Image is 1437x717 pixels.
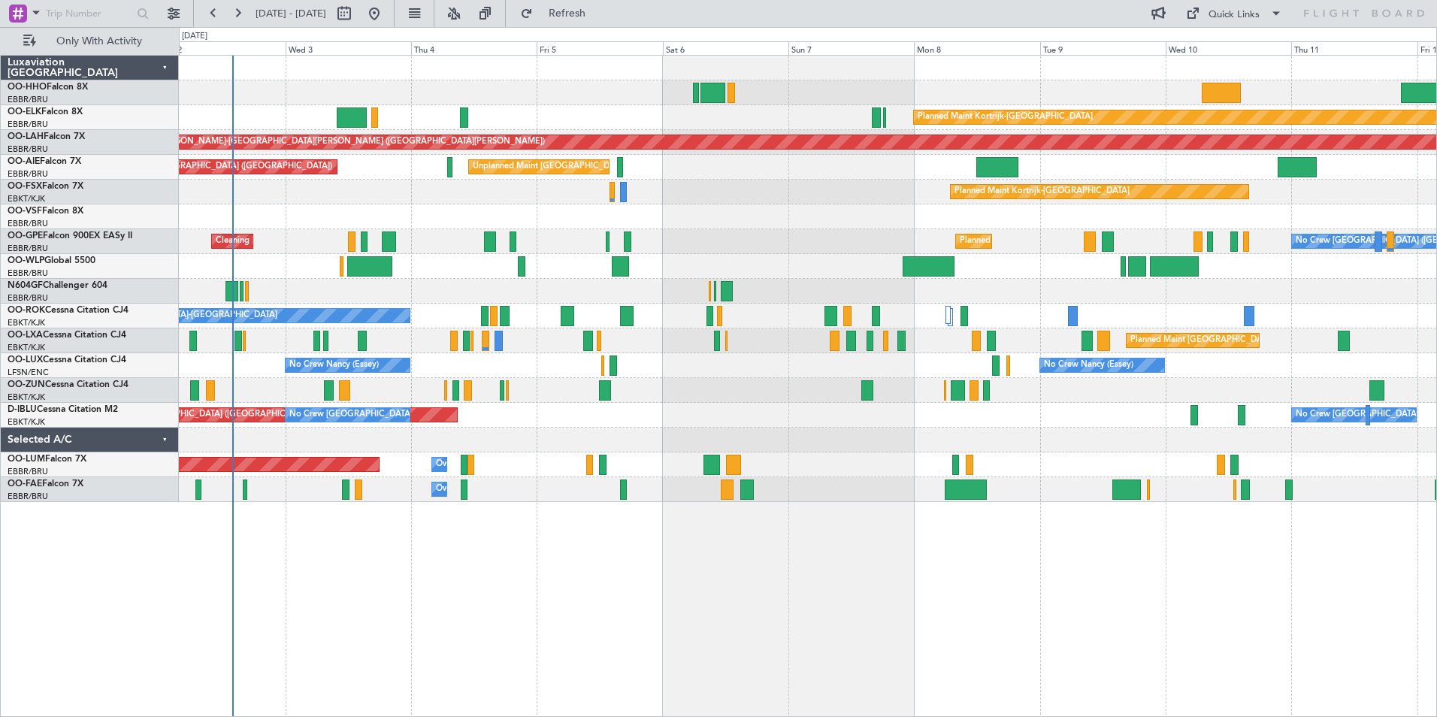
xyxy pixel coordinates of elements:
[8,367,49,378] a: LFSN/ENC
[8,455,86,464] a: OO-LUMFalcon 7X
[1178,2,1290,26] button: Quick Links
[256,7,326,20] span: [DATE] - [DATE]
[8,157,40,166] span: OO-AIE
[1130,329,1402,352] div: Planned Maint [GEOGRAPHIC_DATA] ([GEOGRAPHIC_DATA] National)
[39,36,159,47] span: Only With Activity
[411,41,537,55] div: Thu 4
[8,466,48,477] a: EBBR/BRU
[473,156,755,178] div: Unplanned Maint [GEOGRAPHIC_DATA] ([GEOGRAPHIC_DATA] National)
[8,83,47,92] span: OO-HHO
[1291,41,1417,55] div: Thu 11
[17,29,163,53] button: Only With Activity
[8,281,107,290] a: N604GFChallenger 604
[1209,8,1260,23] div: Quick Links
[8,355,43,365] span: OO-LUX
[8,157,81,166] a: OO-AIEFalcon 7X
[8,168,48,180] a: EBBR/BRU
[8,281,43,290] span: N604GF
[8,94,48,105] a: EBBR/BRU
[8,193,45,204] a: EBKT/KJK
[101,131,545,153] div: Planned Maint [PERSON_NAME]-[GEOGRAPHIC_DATA][PERSON_NAME] ([GEOGRAPHIC_DATA][PERSON_NAME])
[8,380,45,389] span: OO-ZUN
[8,380,129,389] a: OO-ZUNCessna Citation CJ4
[914,41,1039,55] div: Mon 8
[8,455,45,464] span: OO-LUM
[918,106,1093,129] div: Planned Maint Kortrijk-[GEOGRAPHIC_DATA]
[8,182,83,191] a: OO-FSXFalcon 7X
[663,41,788,55] div: Sat 6
[159,41,285,55] div: Tue 2
[8,132,44,141] span: OO-LAH
[8,405,118,414] a: D-IBLUCessna Citation M2
[8,231,43,241] span: OO-GPE
[1040,41,1166,55] div: Tue 9
[954,180,1130,203] div: Planned Maint Kortrijk-[GEOGRAPHIC_DATA]
[8,480,42,489] span: OO-FAE
[8,306,129,315] a: OO-ROKCessna Citation CJ4
[513,2,604,26] button: Refresh
[537,41,662,55] div: Fri 5
[90,404,351,426] div: AOG Maint [GEOGRAPHIC_DATA] ([GEOGRAPHIC_DATA] National)
[286,41,411,55] div: Wed 3
[8,256,95,265] a: OO-WLPGlobal 5500
[8,405,37,414] span: D-IBLU
[95,156,332,178] div: Planned Maint [GEOGRAPHIC_DATA] ([GEOGRAPHIC_DATA])
[8,132,85,141] a: OO-LAHFalcon 7X
[8,306,45,315] span: OO-ROK
[289,404,541,426] div: No Crew [GEOGRAPHIC_DATA] ([GEOGRAPHIC_DATA] National)
[8,331,126,340] a: OO-LXACessna Citation CJ4
[8,342,45,353] a: EBKT/KJK
[46,2,132,25] input: Trip Number
[436,453,538,476] div: Owner Melsbroek Air Base
[8,317,45,328] a: EBKT/KJK
[8,182,42,191] span: OO-FSX
[1044,354,1133,377] div: No Crew Nancy (Essey)
[8,107,83,116] a: OO-ELKFalcon 8X
[182,30,207,43] div: [DATE]
[8,355,126,365] a: OO-LUXCessna Citation CJ4
[8,331,43,340] span: OO-LXA
[436,478,538,501] div: Owner Melsbroek Air Base
[8,392,45,403] a: EBKT/KJK
[8,119,48,130] a: EBBR/BRU
[8,231,132,241] a: OO-GPEFalcon 900EX EASy II
[8,416,45,428] a: EBKT/KJK
[8,144,48,155] a: EBBR/BRU
[8,256,44,265] span: OO-WLP
[8,107,41,116] span: OO-ELK
[216,230,467,253] div: Cleaning [GEOGRAPHIC_DATA] ([GEOGRAPHIC_DATA] National)
[788,41,914,55] div: Sun 7
[8,491,48,502] a: EBBR/BRU
[8,243,48,254] a: EBBR/BRU
[8,207,83,216] a: OO-VSFFalcon 8X
[8,218,48,229] a: EBBR/BRU
[8,268,48,279] a: EBBR/BRU
[8,207,42,216] span: OO-VSF
[289,354,379,377] div: No Crew Nancy (Essey)
[8,83,88,92] a: OO-HHOFalcon 8X
[536,8,599,19] span: Refresh
[1166,41,1291,55] div: Wed 10
[8,480,83,489] a: OO-FAEFalcon 7X
[960,230,1232,253] div: Planned Maint [GEOGRAPHIC_DATA] ([GEOGRAPHIC_DATA] National)
[8,292,48,304] a: EBBR/BRU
